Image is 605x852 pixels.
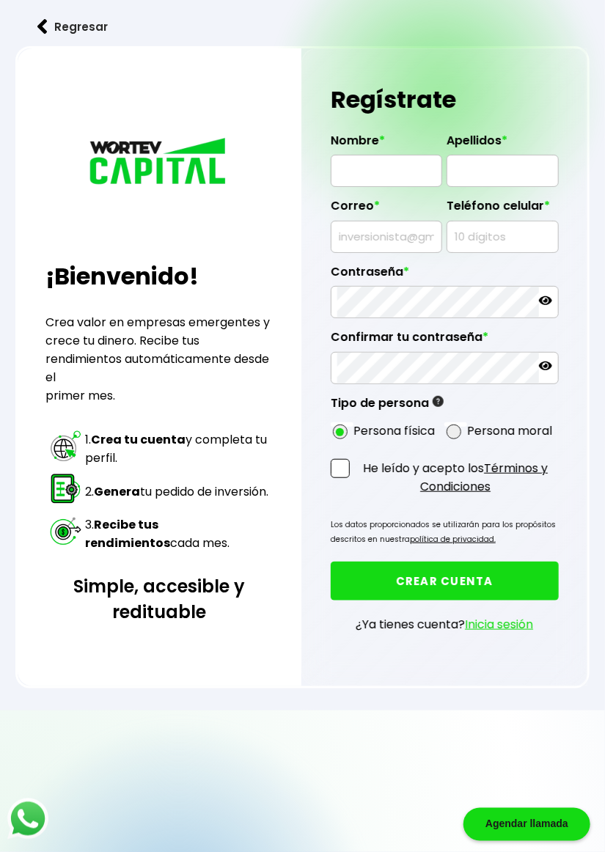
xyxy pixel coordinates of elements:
[331,133,442,155] label: Nombre
[356,615,533,634] p: ¿Ya tienes cuenta?
[86,516,171,551] strong: Recibe tus rendimientos
[353,422,435,440] label: Persona física
[447,133,558,155] label: Apellidos
[447,199,558,221] label: Teléfono celular
[48,429,83,463] img: paso 1
[467,422,552,440] label: Persona moral
[46,313,274,405] p: Crea valor en empresas emergentes y crece tu dinero. Recibe tus rendimientos automáticamente desd...
[7,798,48,840] img: logos_whatsapp-icon.242b2217.svg
[92,431,186,448] strong: Crea tu cuenta
[331,199,442,221] label: Correo
[331,396,444,418] label: Tipo de persona
[331,78,559,122] h1: Regístrate
[95,483,141,500] strong: Genera
[85,428,272,469] td: 1. y completa tu perfil.
[331,265,559,287] label: Contraseña
[46,573,274,625] h3: Simple, accesible y redituable
[410,534,496,545] a: política de privacidad.
[331,330,559,352] label: Confirmar tu contraseña
[420,460,548,495] a: Términos y Condiciones
[48,471,83,506] img: paso 2
[463,808,590,841] div: Agendar llamada
[453,221,551,252] input: 10 dígitos
[85,471,272,512] td: 2. tu pedido de inversión.
[48,514,83,548] img: paso 3
[15,7,590,46] a: flecha izquierdaRegresar
[86,136,232,190] img: logo_wortev_capital
[353,459,559,496] p: He leído y acepto los
[337,221,436,252] input: inversionista@gmail.com
[46,259,274,294] h2: ¡Bienvenido!
[37,19,48,34] img: flecha izquierda
[85,513,272,554] td: 3. cada mes.
[15,7,130,46] button: Regresar
[465,616,533,633] a: Inicia sesión
[433,396,444,407] img: gfR76cHglkPwleuBLjWdxeZVvX9Wp6JBDmjRYY8JYDQn16A2ICN00zLTgIroGa6qie5tIuWH7V3AapTKqzv+oMZsGfMUqL5JM...
[331,518,559,547] p: Los datos proporcionados se utilizarán para los propósitos descritos en nuestra
[331,562,559,601] button: CREAR CUENTA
